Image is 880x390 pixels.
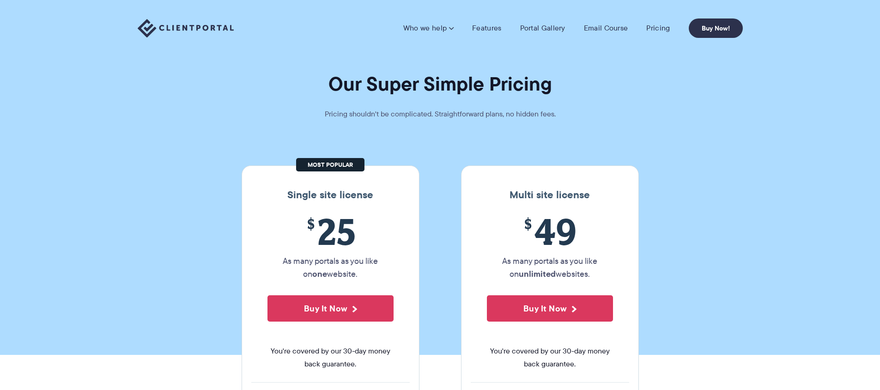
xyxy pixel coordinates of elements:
[267,255,394,280] p: As many portals as you like on website.
[519,268,556,280] strong: unlimited
[689,18,743,38] a: Buy Now!
[267,345,394,371] span: You're covered by our 30-day money back guarantee.
[520,24,565,33] a: Portal Gallery
[312,268,327,280] strong: one
[403,24,454,33] a: Who we help
[646,24,670,33] a: Pricing
[472,24,501,33] a: Features
[302,108,579,121] p: Pricing shouldn't be complicated. Straightforward plans, no hidden fees.
[487,210,613,252] span: 49
[487,255,613,280] p: As many portals as you like on websites.
[251,189,410,201] h3: Single site license
[267,295,394,322] button: Buy It Now
[267,210,394,252] span: 25
[487,295,613,322] button: Buy It Now
[487,345,613,371] span: You're covered by our 30-day money back guarantee.
[471,189,629,201] h3: Multi site license
[584,24,628,33] a: Email Course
